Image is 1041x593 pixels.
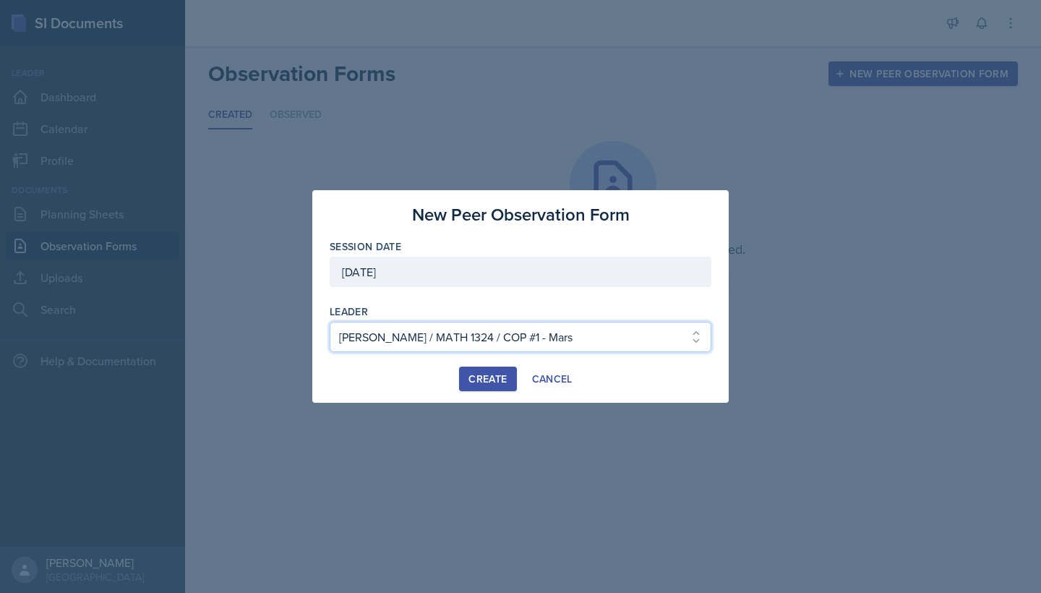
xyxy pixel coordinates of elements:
button: Cancel [523,367,582,391]
button: Create [459,367,516,391]
h3: New Peer Observation Form [412,202,630,228]
div: Cancel [532,373,573,385]
label: Session Date [330,239,401,254]
div: Create [468,373,507,385]
label: leader [330,304,368,319]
